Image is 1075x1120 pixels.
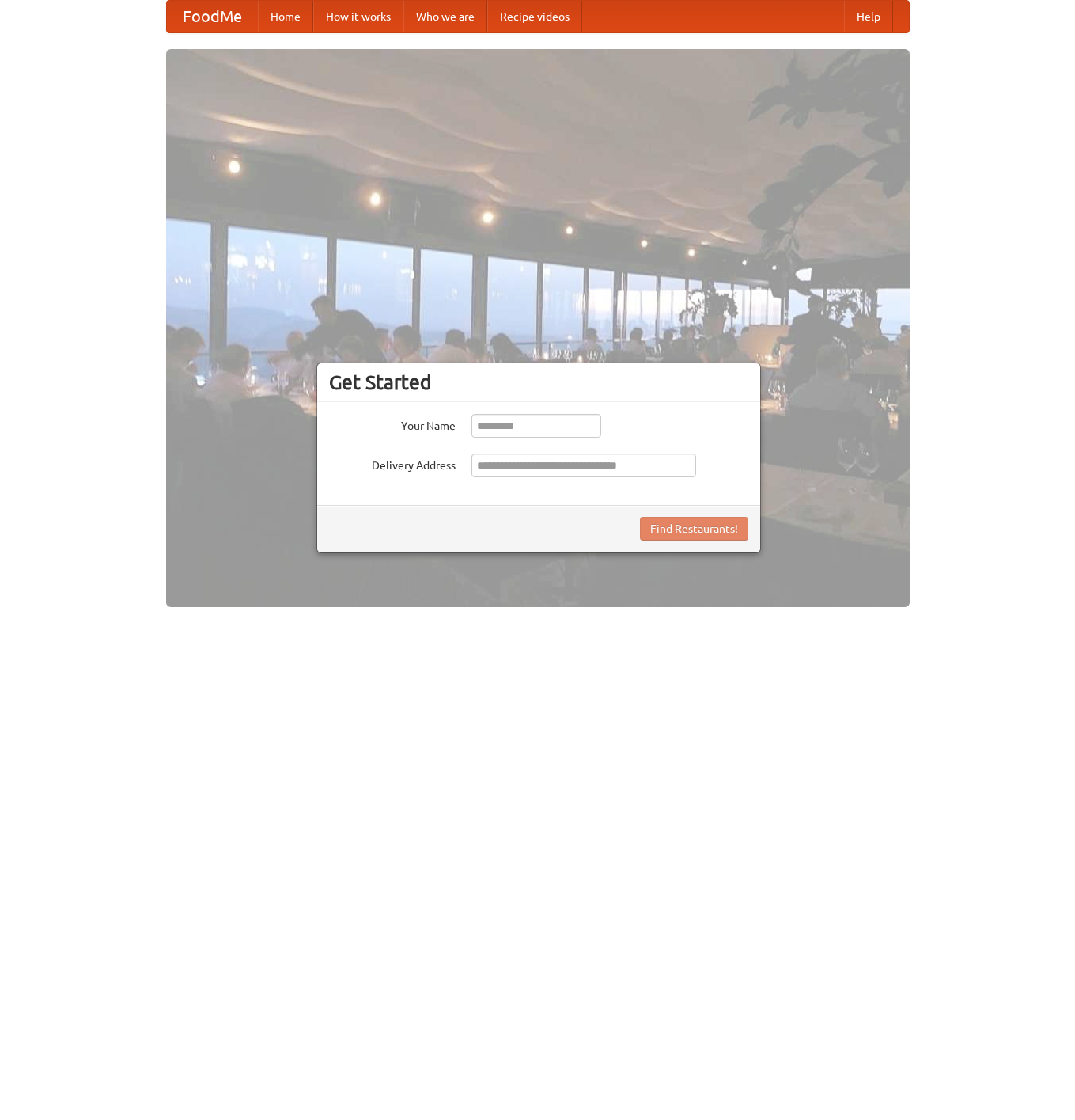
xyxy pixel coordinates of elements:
[329,454,456,473] label: Delivery Address
[640,517,748,541] button: Find Restaurants!
[329,414,456,434] label: Your Name
[329,370,748,394] h3: Get Started
[403,1,487,32] a: Who we are
[844,1,893,32] a: Help
[167,1,258,32] a: FoodMe
[487,1,582,32] a: Recipe videos
[313,1,403,32] a: How it works
[258,1,313,32] a: Home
